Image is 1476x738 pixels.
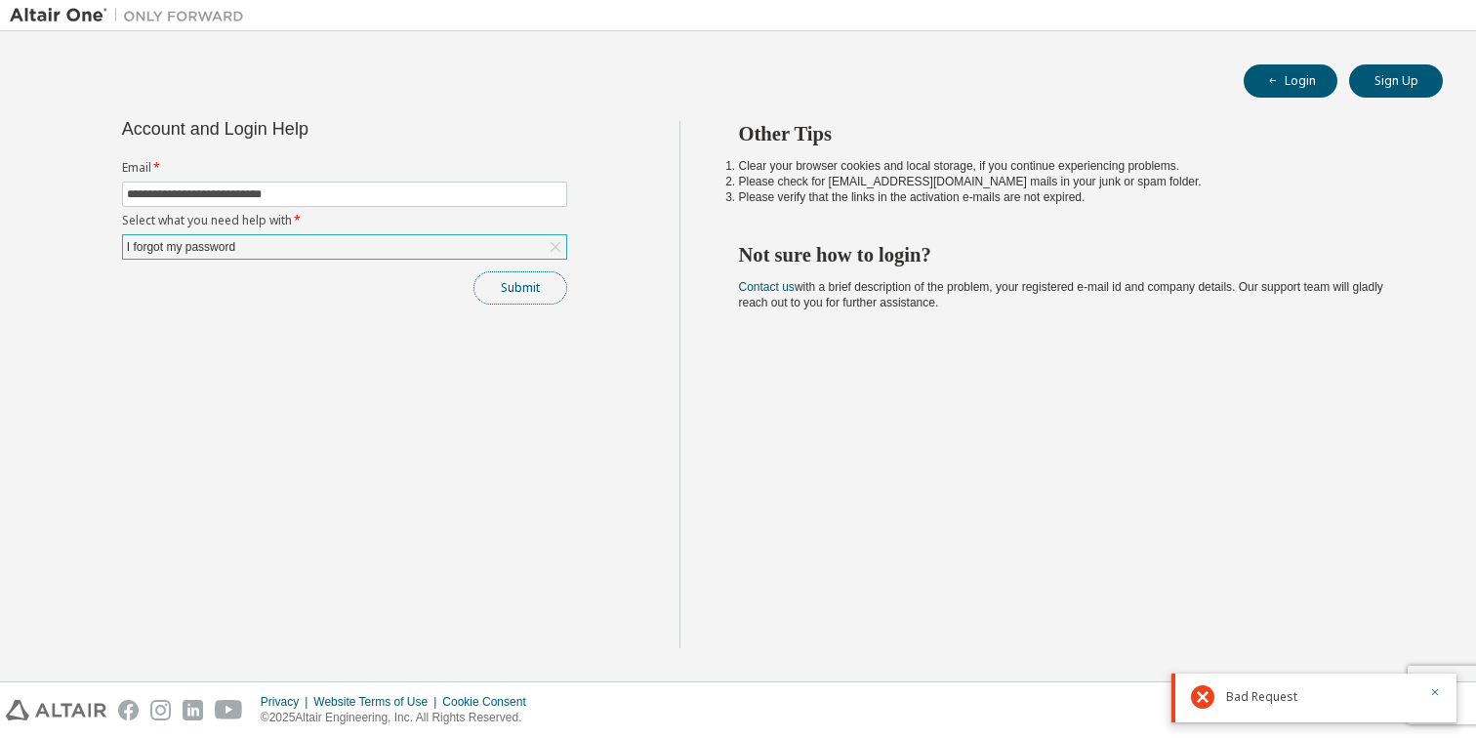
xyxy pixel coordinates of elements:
[122,160,567,176] label: Email
[122,121,478,137] div: Account and Login Help
[215,700,243,720] img: youtube.svg
[739,280,795,294] a: Contact us
[739,189,1409,205] li: Please verify that the links in the activation e-mails are not expired.
[739,174,1409,189] li: Please check for [EMAIL_ADDRESS][DOMAIN_NAME] mails in your junk or spam folder.
[473,271,567,305] button: Submit
[739,242,1409,267] h2: Not sure how to login?
[1244,64,1337,98] button: Login
[313,694,442,710] div: Website Terms of Use
[122,213,567,228] label: Select what you need help with
[739,158,1409,174] li: Clear your browser cookies and local storage, if you continue experiencing problems.
[1349,64,1443,98] button: Sign Up
[261,710,538,726] p: © 2025 Altair Engineering, Inc. All Rights Reserved.
[124,236,238,258] div: I forgot my password
[123,235,566,259] div: I forgot my password
[739,280,1383,309] span: with a brief description of the problem, your registered e-mail id and company details. Our suppo...
[1226,689,1297,705] span: Bad Request
[739,121,1409,146] h2: Other Tips
[261,694,313,710] div: Privacy
[183,700,203,720] img: linkedin.svg
[118,700,139,720] img: facebook.svg
[10,6,254,25] img: Altair One
[150,700,171,720] img: instagram.svg
[442,694,537,710] div: Cookie Consent
[6,700,106,720] img: altair_logo.svg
